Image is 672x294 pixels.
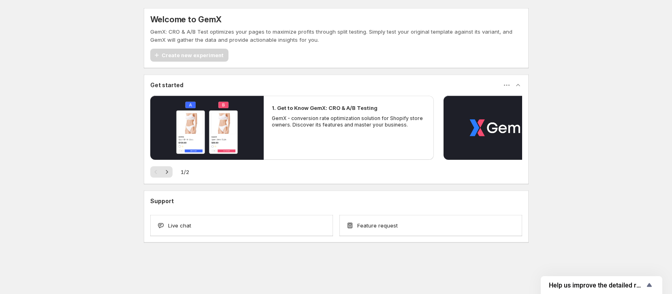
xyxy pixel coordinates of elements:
p: GemX - conversion rate optimization solution for Shopify store owners. Discover its features and ... [272,115,426,128]
span: Help us improve the detailed report for A/B campaigns [549,281,644,289]
button: Show survey - Help us improve the detailed report for A/B campaigns [549,280,654,290]
span: 1 / 2 [181,168,189,176]
h2: 1. Get to Know GemX: CRO & A/B Testing [272,104,378,112]
h3: Support [150,197,174,205]
p: GemX: CRO & A/B Test optimizes your pages to maximize profits through split testing. Simply test ... [150,28,522,44]
span: Live chat [168,221,191,230]
h3: Get started [150,81,183,89]
span: Feature request [357,221,398,230]
h5: Welcome to GemX [150,15,222,24]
